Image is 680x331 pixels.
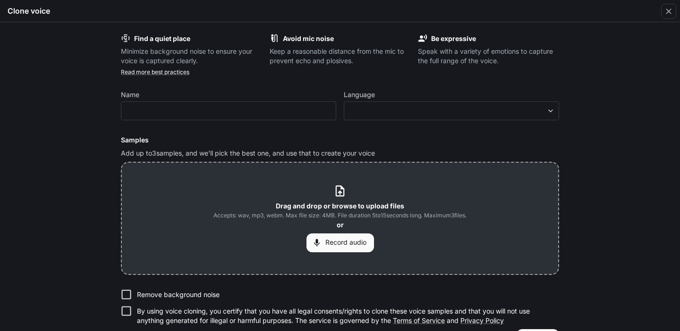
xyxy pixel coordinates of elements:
[121,68,189,75] a: Read more best practices
[306,233,374,252] button: Record audio
[344,106,559,116] div: ​
[276,202,404,210] b: Drag and drop or browse to upload files
[121,91,139,98] p: Name
[431,34,476,42] b: Be expressive
[137,306,552,325] p: By using voice cloning, you certify that you have all legal consents/rights to clone these voice ...
[337,221,344,229] b: or
[137,290,220,299] p: Remove background noise
[8,6,50,16] h5: Clone voice
[460,316,504,324] a: Privacy Policy
[418,47,559,66] p: Speak with a variety of emotions to capture the full range of the voice.
[283,34,334,42] b: Avoid mic noise
[344,91,375,98] p: Language
[213,211,467,220] span: Accepts: wav, mp3, webm. Max file size: 4MB. File duration 5 to 15 seconds long. Maximum 3 files.
[121,135,559,145] h6: Samples
[134,34,190,42] b: Find a quiet place
[121,149,559,158] p: Add up to 3 samples, and we'll pick the best one, and use that to create your voice
[393,316,445,324] a: Terms of Service
[270,47,411,66] p: Keep a reasonable distance from the mic to prevent echo and plosives.
[121,47,262,66] p: Minimize background noise to ensure your voice is captured clearly.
